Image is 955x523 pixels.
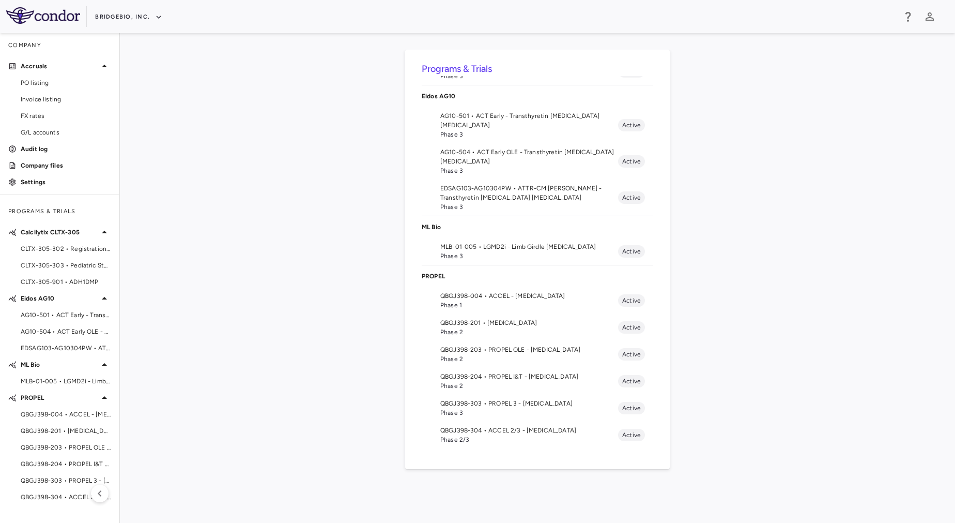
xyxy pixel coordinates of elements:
span: AG10-501 • ACT Early - Transthyretin [MEDICAL_DATA] [MEDICAL_DATA] [21,310,111,320]
span: AG10-501 • ACT Early - Transthyretin [MEDICAL_DATA] [MEDICAL_DATA] [440,111,618,130]
span: CLTX-305-901 • ADH1DMP [21,277,111,287]
span: Invoice listing [21,95,111,104]
li: QBGJ398-204 • PROPEL I&T - [MEDICAL_DATA]Phase 2Active [422,368,653,395]
h6: Programs & Trials [422,62,653,76]
p: PROPEL [422,272,653,281]
button: BridgeBio, Inc. [95,9,162,25]
span: CLTX-305-303 • Pediatric Study - ADH1 [21,261,111,270]
p: PROPEL [21,393,98,402]
span: AG10-504 • ACT Early OLE - Transthyretin [MEDICAL_DATA] [MEDICAL_DATA] [440,147,618,166]
span: Active [618,157,645,166]
span: QBGJ398-304 • ACCEL 2/3 - [MEDICAL_DATA] [440,426,618,435]
span: G/L accounts [21,128,111,137]
span: Phase 3 [440,408,618,417]
span: AG10-504 • ACT Early OLE - Transthyretin [MEDICAL_DATA] [MEDICAL_DATA] [21,327,111,336]
img: logo-full-SnFGN8VE.png [6,7,80,24]
span: EDSAG103-AG10304PW • ATTR-CM [PERSON_NAME] - Transthyretin [MEDICAL_DATA] [MEDICAL_DATA] [21,343,111,353]
p: ML Bio [422,222,653,232]
li: MLB-01-005 • LGMD2i - Limb Girdle [MEDICAL_DATA]Phase 3Active [422,238,653,265]
span: Active [618,121,645,130]
span: FX rates [21,111,111,121]
p: Settings [21,177,111,187]
li: AG10-501 • ACT Early - Transthyretin [MEDICAL_DATA] [MEDICAL_DATA]Phase 3Active [422,107,653,143]
span: QBGJ398-201 • [MEDICAL_DATA] [440,318,618,327]
span: MLB-01-005 • LGMD2i - Limb Girdle [MEDICAL_DATA] [440,242,618,251]
span: QBGJ398-303 • PROPEL 3 - [MEDICAL_DATA] [21,476,111,485]
span: Active [618,247,645,256]
span: QBGJ398-203 • PROPEL OLE - [MEDICAL_DATA] [21,443,111,452]
li: QBGJ398-203 • PROPEL OLE - [MEDICAL_DATA]Phase 2Active [422,341,653,368]
p: Audit log [21,144,111,154]
span: QBGJ398-204 • PROPEL I&T - [MEDICAL_DATA] [440,372,618,381]
span: QBGJ398-203 • PROPEL OLE - [MEDICAL_DATA] [440,345,618,354]
li: QBGJ398-004 • ACCEL - [MEDICAL_DATA]Phase 1Active [422,287,653,314]
span: Active [618,377,645,386]
span: Phase 3 [440,166,618,175]
span: QBGJ398-303 • PROPEL 3 - [MEDICAL_DATA] [440,399,618,408]
span: QBGJ398-004 • ACCEL - [MEDICAL_DATA] [21,410,111,419]
li: QBGJ398-304 • ACCEL 2/3 - [MEDICAL_DATA]Phase 2/3Active [422,422,653,449]
div: Eidos AG10 [422,85,653,107]
span: Phase 2 [440,354,618,364]
span: QBGJ398-204 • PROPEL I&T - [MEDICAL_DATA] [21,459,111,469]
div: ML Bio [422,216,653,238]
span: Active [618,323,645,332]
span: EDSAG103-AG10304PW • ATTR-CM [PERSON_NAME] - Transthyretin [MEDICAL_DATA] [MEDICAL_DATA] [440,184,618,202]
span: Phase 3 [440,251,618,261]
span: Phase 2 [440,381,618,391]
span: Phase 3 [440,130,618,139]
span: MLB-01-005 • LGMD2i - Limb Girdle [MEDICAL_DATA] [21,377,111,386]
span: Active [618,296,645,305]
span: Active [618,193,645,202]
span: QBGJ398-004 • ACCEL - [MEDICAL_DATA] [440,291,618,301]
span: QBGJ398-304 • ACCEL 2/3 - [MEDICAL_DATA] [21,492,111,502]
span: Phase 1 [440,301,618,310]
span: Phase 2 [440,327,618,337]
span: PO listing [21,78,111,87]
span: Phase 2/3 [440,435,618,444]
p: Eidos AG10 [422,92,653,101]
span: Active [618,404,645,413]
span: Phase 3 [440,202,618,212]
span: CLTX-305-302 • Registrational & LTE - ADH1 [21,244,111,253]
li: QBGJ398-303 • PROPEL 3 - [MEDICAL_DATA]Phase 3Active [422,395,653,422]
p: Eidos AG10 [21,294,98,303]
li: EDSAG103-AG10304PW • ATTR-CM [PERSON_NAME] - Transthyretin [MEDICAL_DATA] [MEDICAL_DATA]Phase 3Ac... [422,180,653,216]
li: AG10-504 • ACT Early OLE - Transthyretin [MEDICAL_DATA] [MEDICAL_DATA]Phase 3Active [422,143,653,180]
span: Active [618,430,645,440]
span: Active [618,350,645,359]
p: ML Bio [21,360,98,369]
li: QBGJ398-201 • [MEDICAL_DATA]Phase 2Active [422,314,653,341]
span: QBGJ398-201 • [MEDICAL_DATA] [21,426,111,436]
span: Phase 3 [440,71,618,81]
p: Company files [21,161,111,170]
p: Calcilytix CLTX-305 [21,228,98,237]
div: PROPEL [422,265,653,287]
p: Accruals [21,62,98,71]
